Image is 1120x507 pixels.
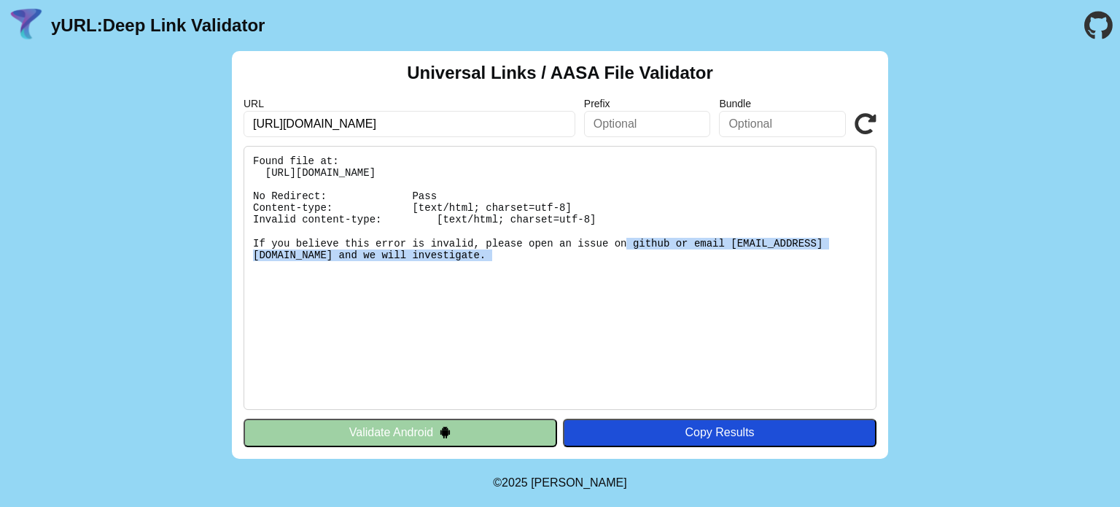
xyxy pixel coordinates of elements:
[502,476,528,489] span: 2025
[439,426,451,438] img: droidIcon.svg
[493,459,626,507] footer: ©
[7,7,45,44] img: yURL Logo
[244,98,575,109] label: URL
[719,111,846,137] input: Optional
[570,426,869,439] div: Copy Results
[531,476,627,489] a: Michael Ibragimchayev's Personal Site
[563,419,876,446] button: Copy Results
[244,146,876,410] pre: Found file at: [URL][DOMAIN_NAME] No Redirect: Pass Content-type: [text/html; charset=utf-8] Inva...
[719,98,846,109] label: Bundle
[244,419,557,446] button: Validate Android
[51,15,265,36] a: yURL:Deep Link Validator
[407,63,713,83] h2: Universal Links / AASA File Validator
[584,98,711,109] label: Prefix
[584,111,711,137] input: Optional
[244,111,575,137] input: Required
